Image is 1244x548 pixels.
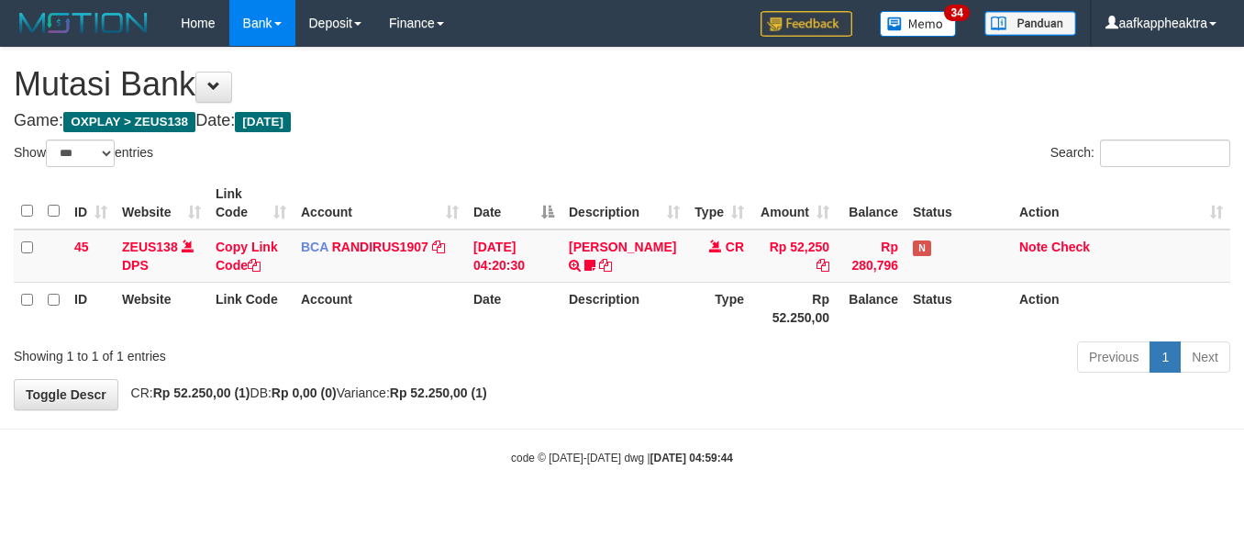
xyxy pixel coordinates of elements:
[880,11,957,37] img: Button%20Memo.svg
[67,177,115,229] th: ID: activate to sort column ascending
[14,140,153,167] label: Show entries
[14,66,1230,103] h1: Mutasi Bank
[650,452,733,464] strong: [DATE] 04:59:44
[905,177,1012,229] th: Status
[816,258,829,273] a: Copy Rp 52,250 to clipboard
[235,112,291,132] span: [DATE]
[122,240,178,254] a: ZEUS138
[687,177,751,229] th: Type: activate to sort column ascending
[984,11,1076,36] img: panduan.png
[294,282,466,334] th: Account
[751,282,837,334] th: Rp 52.250,00
[208,282,294,334] th: Link Code
[1077,341,1150,373] a: Previous
[153,386,250,400] strong: Rp 52.250,00 (1)
[216,240,278,273] a: Copy Link Code
[511,452,733,464] small: code © [DATE]-[DATE] dwg |
[561,177,687,229] th: Description: activate to sort column ascending
[837,229,905,283] td: Rp 280,796
[115,282,208,334] th: Website
[913,240,931,256] span: Has Note
[466,282,561,334] th: Date
[272,386,337,400] strong: Rp 0,00 (0)
[466,229,561,283] td: [DATE] 04:20:30
[1012,177,1230,229] th: Action: activate to sort column ascending
[74,240,89,254] span: 45
[726,240,744,254] span: CR
[46,140,115,167] select: Showentries
[761,11,852,37] img: Feedback.jpg
[14,9,153,37] img: MOTION_logo.png
[687,282,751,334] th: Type
[561,282,687,334] th: Description
[1050,140,1230,167] label: Search:
[63,112,195,132] span: OXPLAY > ZEUS138
[332,240,428,254] a: RANDIRUS1907
[905,282,1012,334] th: Status
[944,5,969,21] span: 34
[301,240,328,254] span: BCA
[14,112,1230,130] h4: Game: Date:
[466,177,561,229] th: Date: activate to sort column descending
[1012,282,1230,334] th: Action
[1150,341,1181,373] a: 1
[122,386,487,400] span: CR: DB: Variance:
[837,177,905,229] th: Balance
[1051,240,1090,254] a: Check
[294,177,466,229] th: Account: activate to sort column ascending
[1019,240,1048,254] a: Note
[14,379,118,410] a: Toggle Descr
[115,229,208,283] td: DPS
[14,340,505,365] div: Showing 1 to 1 of 1 entries
[837,282,905,334] th: Balance
[1180,341,1230,373] a: Next
[115,177,208,229] th: Website: activate to sort column ascending
[569,240,676,254] a: [PERSON_NAME]
[390,386,487,400] strong: Rp 52.250,00 (1)
[67,282,115,334] th: ID
[751,229,837,283] td: Rp 52,250
[1100,140,1230,167] input: Search:
[599,258,612,273] a: Copy TENNY SETIAWAN to clipboard
[208,177,294,229] th: Link Code: activate to sort column ascending
[432,240,445,254] a: Copy RANDIRUS1907 to clipboard
[751,177,837,229] th: Amount: activate to sort column ascending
